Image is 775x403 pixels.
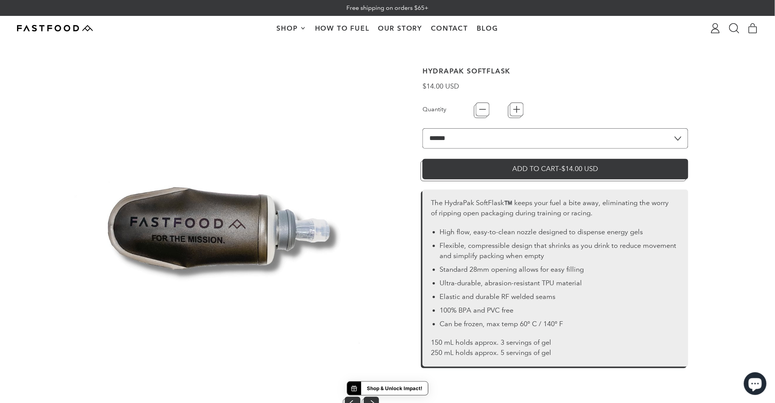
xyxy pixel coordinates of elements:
p: 150 mL holds approx. 3 servings of gel 250 mL holds approx. 5 servings of gel [431,338,680,358]
a: Our Story [374,16,427,40]
li: 100% BPA and PVC free [440,305,680,316]
li: Elastic and durable RF welded seams [440,292,680,302]
a: Blog [472,16,503,40]
button: + [510,103,524,116]
li: Flexible, compressible design that shrinks as you drink to reduce movement and simplify packing w... [440,241,680,261]
img: HydraPak SoftFlask - Fastfood [60,68,379,387]
li: Standard 28mm opening allows for easy filling [440,265,680,275]
button: − [476,103,490,116]
inbox-online-store-chat: Shopify online store chat [742,372,769,397]
li: Can be frozen, max temp 60° C / 140° F [440,319,680,329]
span: $14.00 USD [423,82,459,90]
li: Ultra-durable, abrasion-resistant TPU material [440,278,680,288]
a: How To Fuel [311,16,374,40]
span: Shop [277,25,300,32]
button: Add to Cart [423,159,688,179]
img: Fastfood [17,25,93,31]
a: Contact [427,16,472,40]
li: High flow, easy-to-clean nozzle designed to dispense energy gels [440,227,680,237]
h1: HydraPak SoftFlask [423,68,688,75]
p: The HydraPak SoftFlask™️ keeps your fuel a bite away, eliminating the worry of ripping open packa... [431,198,680,218]
label: Quantity [423,105,476,114]
button: Shop [272,16,310,40]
